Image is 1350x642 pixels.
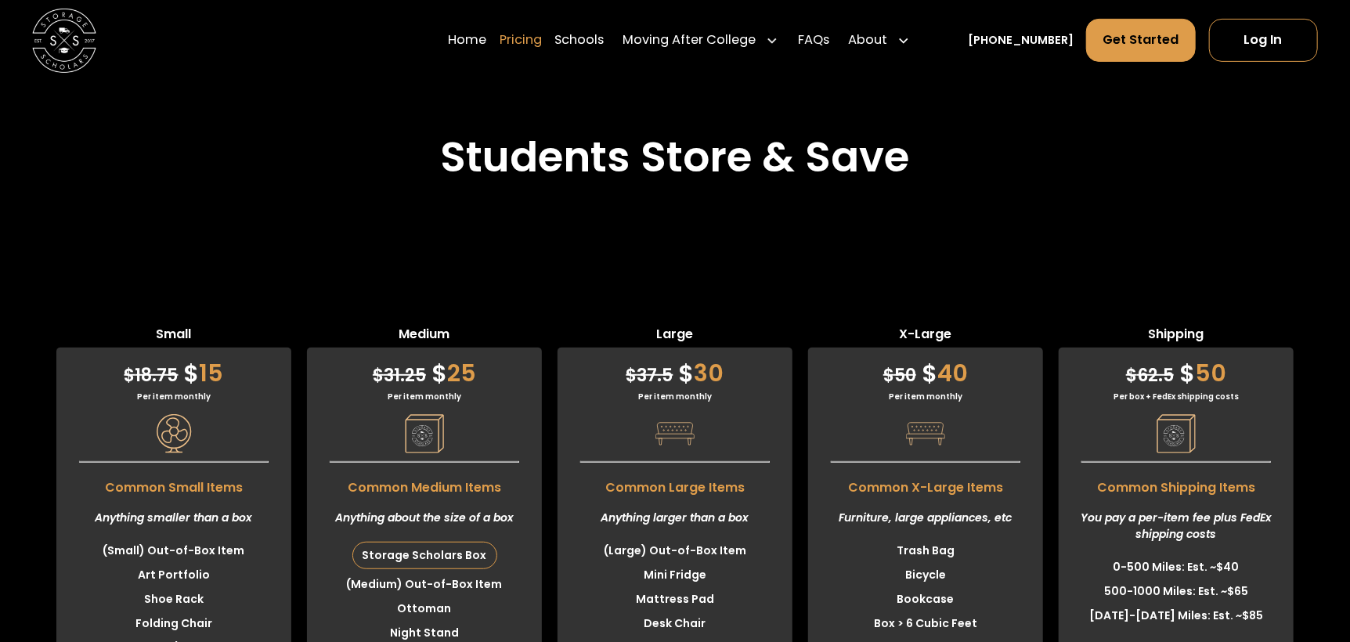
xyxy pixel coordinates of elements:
[1126,363,1174,388] span: 62.5
[1059,471,1294,497] span: Common Shipping Items
[1059,348,1294,391] div: 50
[1179,356,1195,390] span: $
[922,356,937,390] span: $
[56,325,291,348] span: Small
[373,363,426,388] span: 31.25
[56,563,291,587] li: Art Portfolio
[626,363,637,388] span: $
[808,325,1043,348] span: X-Large
[125,363,179,388] span: 18.75
[808,611,1043,636] li: Box > 6 Cubic Feet
[32,8,96,72] img: Storage Scholars main logo
[431,356,447,390] span: $
[808,539,1043,563] li: Trash Bag
[405,414,444,453] img: Pricing Category Icon
[808,497,1043,539] div: Furniture, large appliances, etc
[56,539,291,563] li: (Small) Out-of-Box Item
[56,471,291,497] span: Common Small Items
[558,348,792,391] div: 30
[655,414,695,453] img: Pricing Category Icon
[1126,363,1137,388] span: $
[307,597,542,621] li: Ottoman
[558,497,792,539] div: Anything larger than a box
[626,363,673,388] span: 37.5
[184,356,200,390] span: $
[558,391,792,402] div: Per item monthly
[558,611,792,636] li: Desk Chair
[125,363,135,388] span: $
[1059,325,1294,348] span: Shipping
[373,363,384,388] span: $
[1059,604,1294,628] li: [DATE]-[DATE] Miles: Est. ~$85
[307,325,542,348] span: Medium
[554,18,604,63] a: Schools
[679,356,695,390] span: $
[616,18,785,63] div: Moving After College
[558,325,792,348] span: Large
[56,611,291,636] li: Folding Chair
[968,31,1074,49] a: [PHONE_NUMBER]
[56,348,291,391] div: 15
[906,414,945,453] img: Pricing Category Icon
[808,391,1043,402] div: Per item monthly
[307,572,542,597] li: (Medium) Out-of-Box Item
[307,497,542,539] div: Anything about the size of a box
[558,539,792,563] li: (Large) Out-of-Box Item
[808,587,1043,611] li: Bookcase
[56,497,291,539] div: Anything smaller than a box
[500,18,542,63] a: Pricing
[1059,555,1294,579] li: 0-500 Miles: Est. ~$40
[448,18,486,63] a: Home
[808,471,1043,497] span: Common X-Large Items
[883,363,894,388] span: $
[1157,414,1196,453] img: Pricing Category Icon
[558,563,792,587] li: Mini Fridge
[808,348,1043,391] div: 40
[1059,579,1294,604] li: 500-1000 Miles: Est. ~$65
[1086,19,1196,62] a: Get Started
[883,363,916,388] span: 50
[1209,19,1318,62] a: Log In
[558,471,792,497] span: Common Large Items
[849,31,888,50] div: About
[1059,391,1294,402] div: Per box + FedEx shipping costs
[307,348,542,391] div: 25
[56,587,291,611] li: Shoe Rack
[558,587,792,611] li: Mattress Pad
[623,31,756,50] div: Moving After College
[441,132,910,182] h2: Students Store & Save
[1059,497,1294,555] div: You pay a per-item fee plus FedEx shipping costs
[353,543,496,568] div: Storage Scholars Box
[798,18,829,63] a: FAQs
[842,18,916,63] div: About
[808,563,1043,587] li: Bicycle
[307,391,542,402] div: Per item monthly
[56,391,291,402] div: Per item monthly
[307,471,542,497] span: Common Medium Items
[154,414,193,453] img: Pricing Category Icon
